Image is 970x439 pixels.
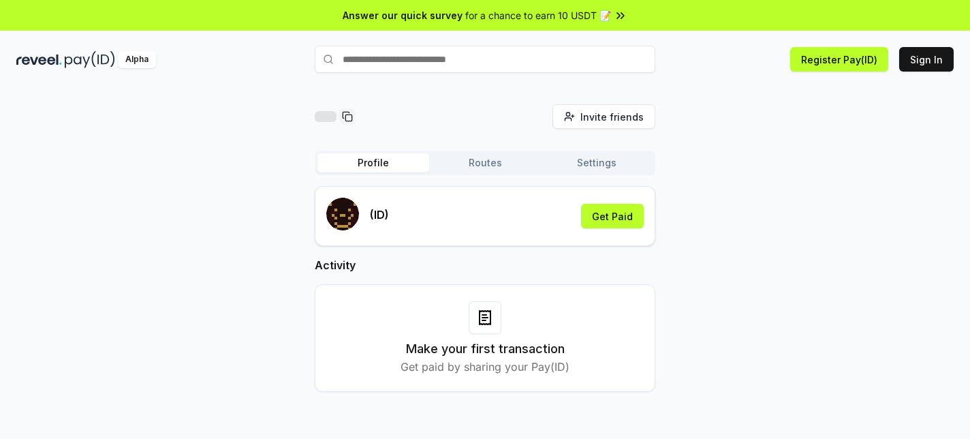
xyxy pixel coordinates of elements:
[899,47,954,72] button: Sign In
[370,207,389,223] p: (ID)
[118,51,156,68] div: Alpha
[16,51,62,68] img: reveel_dark
[429,153,541,172] button: Routes
[580,110,644,124] span: Invite friends
[552,104,655,129] button: Invite friends
[465,8,611,22] span: for a chance to earn 10 USDT 📝
[343,8,463,22] span: Answer our quick survey
[315,257,655,273] h2: Activity
[790,47,888,72] button: Register Pay(ID)
[317,153,429,172] button: Profile
[541,153,653,172] button: Settings
[581,204,644,228] button: Get Paid
[406,339,565,359] h3: Make your first transaction
[401,359,569,375] p: Get paid by sharing your Pay(ID)
[65,51,115,68] img: pay_id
